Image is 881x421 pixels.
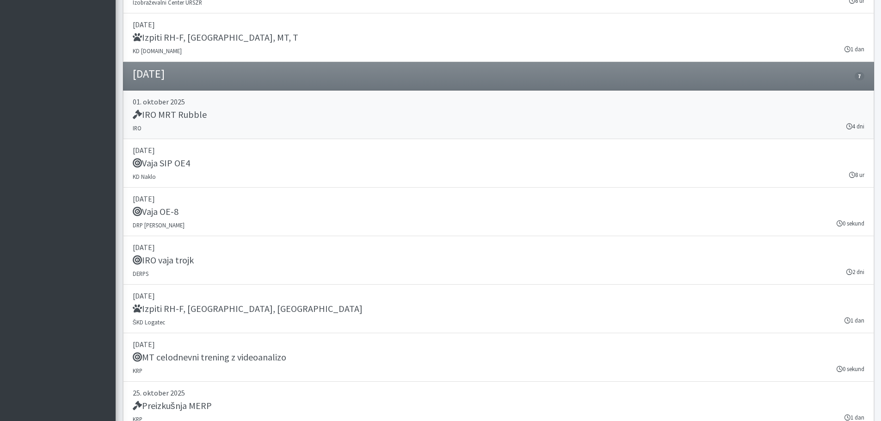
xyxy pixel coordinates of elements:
[844,316,864,325] small: 1 dan
[855,72,864,80] span: 7
[133,193,864,204] p: [DATE]
[133,206,179,217] h5: Vaja OE-8
[133,303,363,314] h5: Izpiti RH-F, [GEOGRAPHIC_DATA], [GEOGRAPHIC_DATA]
[133,290,864,301] p: [DATE]
[133,367,142,374] small: KRP
[133,400,212,411] h5: Preizkušnja MERP
[133,242,864,253] p: [DATE]
[123,236,874,285] a: [DATE] IRO vaja trojk DERPS 2 dni
[123,285,874,333] a: [DATE] Izpiti RH-F, [GEOGRAPHIC_DATA], [GEOGRAPHIC_DATA] ŠKD Logatec 1 dan
[849,171,864,179] small: 8 ur
[133,339,864,350] p: [DATE]
[133,387,864,398] p: 25. oktober 2025
[133,255,194,266] h5: IRO vaja trojk
[123,91,874,139] a: 01. oktober 2025 IRO MRT Rubble IRO 4 dni
[133,47,182,55] small: KD [DOMAIN_NAME]
[837,219,864,228] small: 0 sekund
[133,124,142,132] small: IRO
[133,270,148,277] small: DERPS
[133,109,207,120] h5: IRO MRT Rubble
[123,139,874,188] a: [DATE] Vaja SIP OE4 KD Naklo 8 ur
[123,188,874,236] a: [DATE] Vaja OE-8 DRP [PERSON_NAME] 0 sekund
[133,352,286,363] h5: MT celodnevni trening z videoanalizo
[844,45,864,54] small: 1 dan
[846,122,864,131] small: 4 dni
[123,13,874,62] a: [DATE] Izpiti RH-F, [GEOGRAPHIC_DATA], MT, T KD [DOMAIN_NAME] 1 dan
[846,268,864,276] small: 2 dni
[133,318,166,326] small: ŠKD Logatec
[123,333,874,382] a: [DATE] MT celodnevni trening z videoanalizo KRP 0 sekund
[133,19,864,30] p: [DATE]
[837,365,864,373] small: 0 sekund
[133,221,185,229] small: DRP [PERSON_NAME]
[133,96,864,107] p: 01. oktober 2025
[133,67,165,81] h4: [DATE]
[133,158,190,169] h5: Vaja SIP OE4
[133,173,156,180] small: KD Naklo
[133,145,864,156] p: [DATE]
[133,32,298,43] h5: Izpiti RH-F, [GEOGRAPHIC_DATA], MT, T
